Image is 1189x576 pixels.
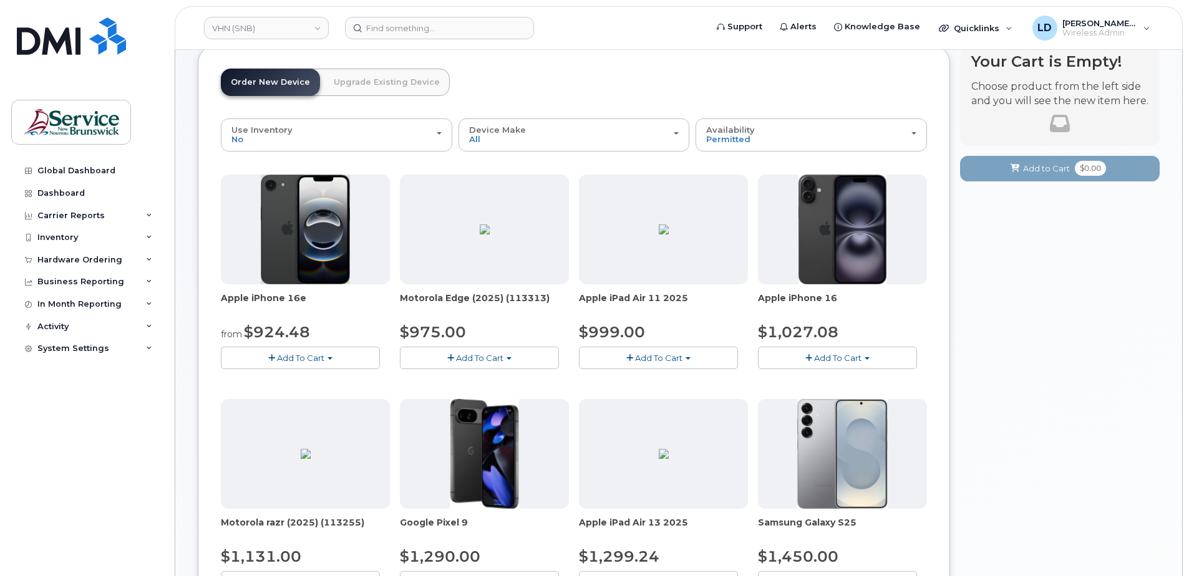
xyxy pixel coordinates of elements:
span: $1,299.24 [579,547,659,565]
span: Add To Cart [635,353,682,363]
a: VHN (SNB) [204,17,329,39]
div: Google Pixel 9 [400,516,569,541]
span: $999.00 [579,323,645,341]
span: Add To Cart [456,353,503,363]
span: $1,027.08 [758,323,838,341]
div: Motorola Edge (2025) (113313) [400,292,569,317]
span: Add to Cart [1023,163,1070,175]
span: $1,131.00 [221,547,301,565]
span: Knowledge Base [845,21,920,33]
img: 110CE2EE-BED8-457C-97B0-44C820BA34CE.png [659,449,669,459]
span: $1,450.00 [758,547,838,565]
img: 97AF51E2-C620-4B55-8757-DE9A619F05BB.png [480,224,490,234]
div: Samsung Galaxy S25 [758,516,927,541]
span: Permitted [706,134,750,144]
img: iphone_16_plus.png [798,175,886,284]
a: Knowledge Base [825,14,929,39]
span: Wireless Admin [1062,28,1137,38]
div: Apple iPhone 16 [758,292,927,317]
span: $975.00 [400,323,466,341]
a: Order New Device [221,69,320,96]
div: Apple iPad Air 13 2025 [579,516,748,541]
span: $0.00 [1075,161,1106,176]
span: Add To Cart [814,353,861,363]
span: $1,290.00 [400,547,480,565]
img: iphone16e.png [261,175,351,284]
span: Alerts [790,21,817,33]
span: Add To Cart [277,353,324,363]
img: s25plus.png [797,399,887,509]
button: Use Inventory No [221,118,452,151]
span: $924.48 [244,323,310,341]
button: Add To Cart [758,347,917,368]
h4: Your Cart is Empty! [971,53,1148,70]
span: Device Make [469,125,526,135]
button: Add To Cart [579,347,738,368]
button: Add To Cart [221,347,380,368]
div: Apple iPhone 16e [221,292,390,317]
div: Quicklinks [930,16,1021,41]
span: [PERSON_NAME] (SNB) [1062,18,1137,28]
button: Availability Permitted [696,118,927,151]
img: 5064C4E8-FB8A-45B3-ADD3-50D80ADAD265.png [301,449,311,459]
button: Add to Cart $0.00 [960,156,1160,181]
span: Quicklinks [954,23,999,33]
a: Alerts [771,14,825,39]
div: Motorola razr (2025) (113255) [221,516,390,541]
span: No [231,134,243,144]
input: Find something... [345,17,534,39]
div: Levesque, Daniel (SNB) [1024,16,1159,41]
small: from [221,329,242,340]
button: Add To Cart [400,347,559,368]
a: Support [708,14,771,39]
div: Apple iPad Air 11 2025 [579,292,748,317]
span: All [469,134,480,144]
img: Pixel_9_all.png [450,399,520,509]
img: D05A5B98-8D38-4839-BBA4-545D6CC05E2D.png [659,224,669,234]
p: Choose product from the left side and you will see the new item here. [971,80,1148,108]
span: LD [1037,21,1052,36]
span: Support [727,21,762,33]
a: Upgrade Existing Device [324,69,450,96]
button: Device Make All [459,118,690,151]
span: Use Inventory [231,125,293,135]
span: Availability [706,125,755,135]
